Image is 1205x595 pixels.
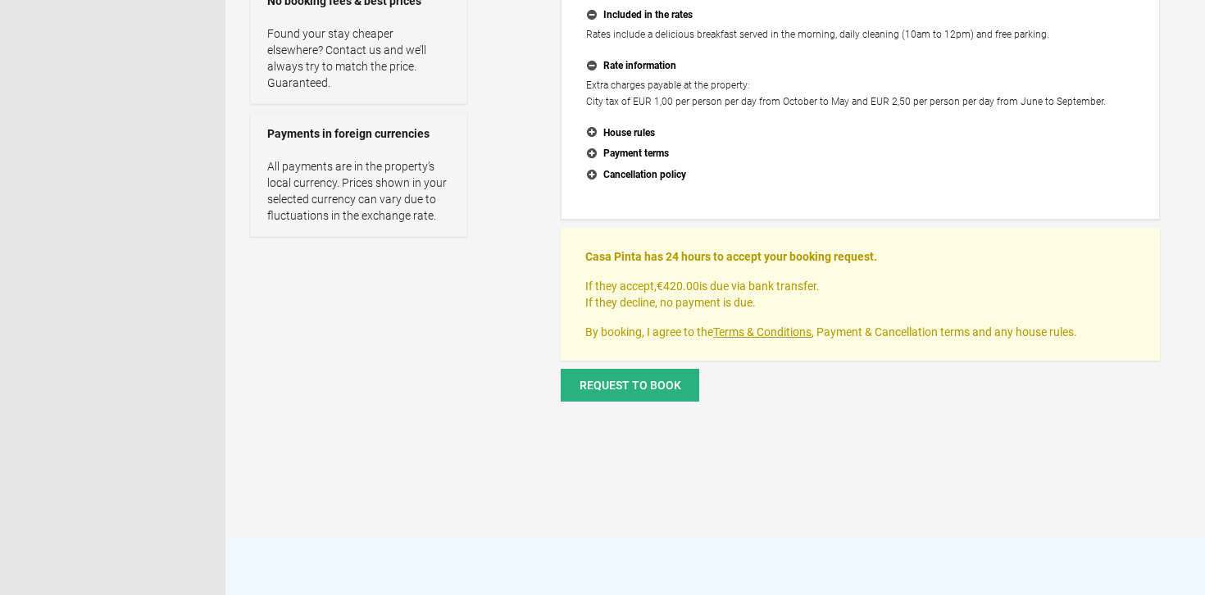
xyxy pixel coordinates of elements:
[586,5,1135,26] button: Included in the rates
[586,26,1135,43] p: Rates include a delicious breakfast served in the morning, daily cleaning (10am to 12pm) and free...
[657,279,699,293] flynt-currency: €420.00
[713,325,812,338] a: Terms & Conditions
[586,56,1135,77] button: Rate information
[586,123,1135,144] button: House rules
[561,369,699,402] button: Request to book
[586,143,1135,165] button: Payment terms
[586,165,1135,186] button: Cancellation policy
[267,25,450,91] p: Found your stay cheaper elsewhere? Contact us and we’ll always try to match the price. Guaranteed.
[585,324,1135,340] p: By booking, I agree to the , Payment & Cancellation terms and any house rules.
[585,250,877,263] strong: Casa Pinta has 24 hours to accept your booking request.
[585,278,1135,311] p: If they accept, is due via bank transfer. If they decline, no payment is due.
[586,77,1135,110] p: Extra charges payable at the property: City tax of EUR 1,00 per person per day from October to Ma...
[580,379,681,392] span: Request to book
[267,125,450,142] strong: Payments in foreign currencies
[267,158,450,224] p: All payments are in the property’s local currency. Prices shown in your selected currency can var...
